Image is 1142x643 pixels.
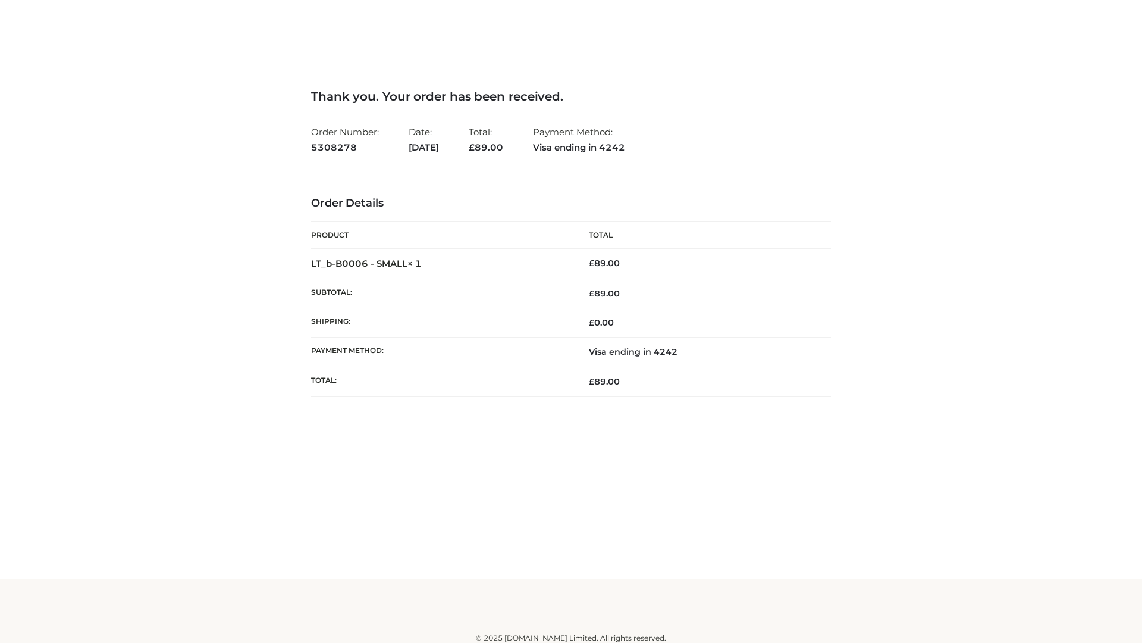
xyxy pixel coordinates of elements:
strong: Visa ending in 4242 [533,140,625,155]
li: Payment Method: [533,121,625,158]
span: £ [589,288,594,299]
th: Shipping: [311,308,571,338]
th: Payment method: [311,338,571,367]
span: 89.00 [589,288,620,299]
span: 89.00 [589,376,620,387]
th: Total [571,222,831,249]
strong: × 1 [407,258,422,269]
strong: LT_b-B0006 - SMALL [311,258,422,269]
li: Date: [409,121,439,158]
th: Product [311,222,571,249]
bdi: 89.00 [589,258,620,269]
li: Order Number: [311,121,379,158]
th: Subtotal: [311,279,571,308]
span: £ [469,142,475,153]
li: Total: [469,121,503,158]
span: £ [589,376,594,387]
td: Visa ending in 4242 [571,338,831,367]
span: £ [589,258,594,269]
h3: Thank you. Your order has been received. [311,89,831,104]
strong: [DATE] [409,140,439,155]
strong: 5308278 [311,140,379,155]
span: 89.00 [469,142,503,153]
bdi: 0.00 [589,317,614,328]
span: £ [589,317,594,328]
h3: Order Details [311,197,831,210]
th: Total: [311,367,571,396]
